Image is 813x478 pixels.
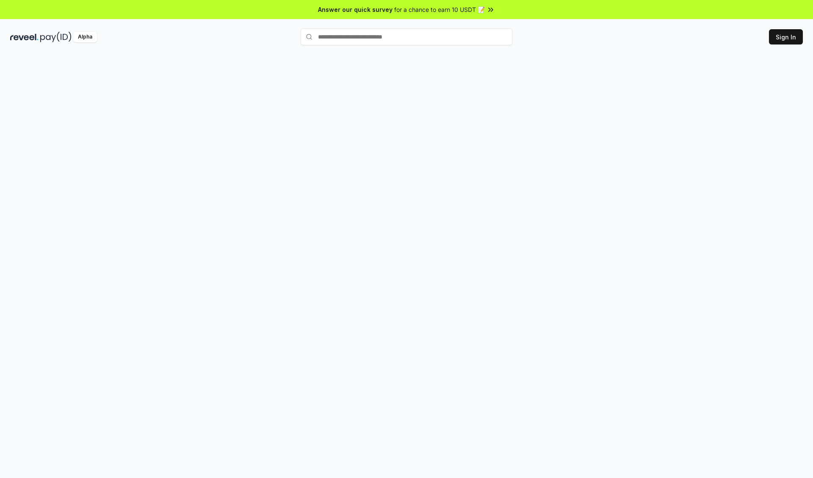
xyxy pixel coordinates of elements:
span: Answer our quick survey [318,5,393,14]
button: Sign In [769,29,803,44]
img: pay_id [40,32,72,42]
span: for a chance to earn 10 USDT 📝 [394,5,485,14]
div: Alpha [73,32,97,42]
img: reveel_dark [10,32,39,42]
